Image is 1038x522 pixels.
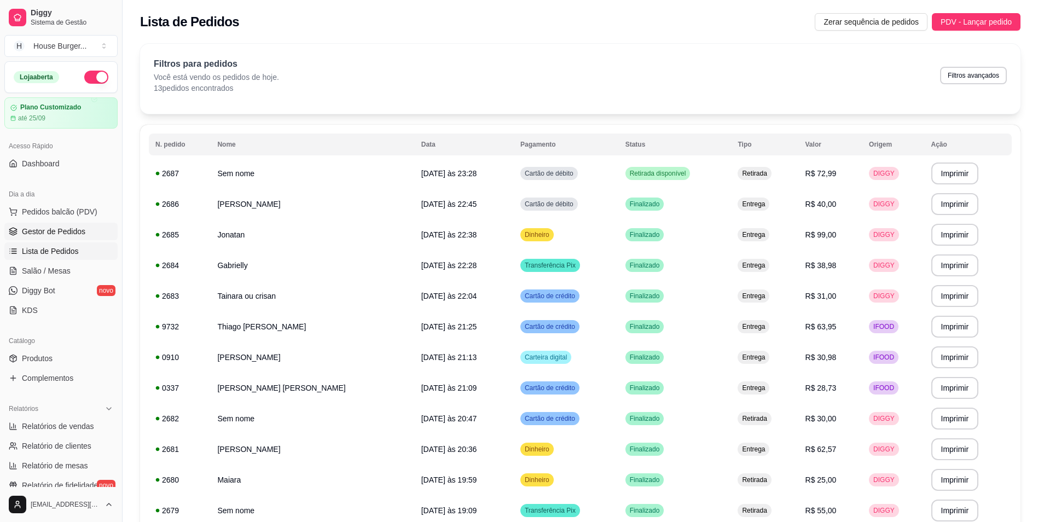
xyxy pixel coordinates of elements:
span: [DATE] às 19:09 [421,506,477,515]
a: Relatório de fidelidadenovo [4,477,118,494]
span: Relatórios [9,404,38,413]
span: Entrega [740,353,767,362]
button: Imprimir [931,254,979,276]
a: Produtos [4,350,118,367]
th: Status [619,134,732,155]
th: Pagamento [514,134,619,155]
span: R$ 38,98 [805,261,837,270]
div: Dia a dia [4,185,118,203]
span: DIGGY [871,475,897,484]
button: Imprimir [931,500,979,521]
div: 9732 [155,321,204,332]
button: Imprimir [931,224,979,246]
span: Gestor de Pedidos [22,226,85,237]
span: Cartão de crédito [523,414,577,423]
div: Loja aberta [14,71,59,83]
span: [DATE] às 23:28 [421,169,477,178]
button: Zerar sequência de pedidos [815,13,927,31]
span: Retirada [740,475,769,484]
td: Jonatan [211,219,414,250]
span: Diggy [31,8,113,18]
span: IFOOD [871,322,896,331]
div: 2679 [155,505,204,516]
span: Retirada [740,506,769,515]
span: DIGGY [871,414,897,423]
span: [DATE] às 20:36 [421,445,477,454]
span: Cartão de débito [523,169,576,178]
button: Imprimir [931,285,979,307]
span: R$ 62,57 [805,445,837,454]
span: R$ 25,00 [805,475,837,484]
td: [PERSON_NAME] [211,434,414,465]
a: DiggySistema de Gestão [4,4,118,31]
span: Finalizado [628,506,662,515]
th: Tipo [731,134,798,155]
span: Finalizado [628,475,662,484]
span: H [14,40,25,51]
button: Imprimir [931,377,979,399]
span: DIGGY [871,445,897,454]
span: Entrega [740,292,767,300]
span: Finalizado [628,230,662,239]
a: Diggy Botnovo [4,282,118,299]
span: Cartão de crédito [523,292,577,300]
span: DIGGY [871,261,897,270]
div: 2681 [155,444,204,455]
span: Retirada [740,414,769,423]
div: 2683 [155,291,204,301]
td: Sem nome [211,403,414,434]
div: 2682 [155,413,204,424]
span: IFOOD [871,353,896,362]
span: Entrega [740,200,767,208]
span: Entrega [740,384,767,392]
span: Relatórios de vendas [22,421,94,432]
span: R$ 28,73 [805,384,837,392]
th: N. pedido [149,134,211,155]
a: Dashboard [4,155,118,172]
button: [EMAIL_ADDRESS][DOMAIN_NAME] [4,491,118,518]
span: Finalizado [628,445,662,454]
span: Diggy Bot [22,285,55,296]
span: Salão / Mesas [22,265,71,276]
span: [EMAIL_ADDRESS][DOMAIN_NAME] [31,500,100,509]
a: Salão / Mesas [4,262,118,280]
span: Relatório de fidelidade [22,480,98,491]
p: Filtros para pedidos [154,57,279,71]
span: Cartão de débito [523,200,576,208]
div: 0910 [155,352,204,363]
span: Cartão de crédito [523,322,577,331]
span: Carteira digital [523,353,569,362]
span: Dinheiro [523,475,552,484]
span: Cartão de crédito [523,384,577,392]
span: R$ 99,00 [805,230,837,239]
div: House Burger ... [33,40,86,51]
article: Plano Customizado [20,103,81,112]
th: Valor [799,134,863,155]
article: até 25/09 [18,114,45,123]
button: Select a team [4,35,118,57]
button: Imprimir [931,438,979,460]
div: 2685 [155,229,204,240]
span: Pedidos balcão (PDV) [22,206,97,217]
span: R$ 30,00 [805,414,837,423]
span: Finalizado [628,292,662,300]
span: Retirada disponível [628,169,688,178]
span: [DATE] às 22:04 [421,292,477,300]
th: Ação [925,134,1012,155]
span: PDV - Lançar pedido [941,16,1012,28]
div: 2680 [155,474,204,485]
span: Entrega [740,261,767,270]
a: Plano Customizadoaté 25/09 [4,97,118,129]
span: Transferência Pix [523,261,578,270]
div: 0337 [155,382,204,393]
a: Lista de Pedidos [4,242,118,260]
a: KDS [4,301,118,319]
td: [PERSON_NAME] [PERSON_NAME] [211,373,414,403]
button: Imprimir [931,408,979,430]
span: Finalizado [628,200,662,208]
span: Dinheiro [523,230,552,239]
td: Tainara ou crisan [211,281,414,311]
span: Dashboard [22,158,60,169]
th: Nome [211,134,414,155]
span: Finalizado [628,322,662,331]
